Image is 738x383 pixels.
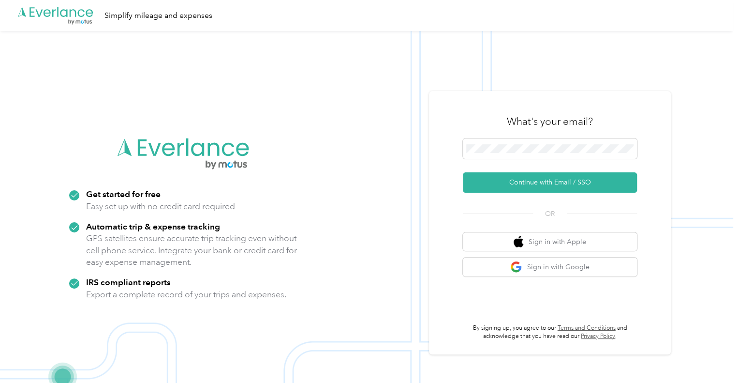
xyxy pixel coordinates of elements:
div: Simplify mileage and expenses [104,10,212,22]
a: Privacy Policy [581,333,615,340]
a: Terms and Conditions [558,324,616,332]
img: google logo [510,261,522,273]
strong: Automatic trip & expense tracking [86,221,220,231]
p: GPS satellites ensure accurate trip tracking even without cell phone service. Integrate your bank... [86,232,297,268]
button: apple logoSign in with Apple [463,232,637,251]
button: google logoSign in with Google [463,258,637,276]
h3: What's your email? [507,115,593,128]
p: Easy set up with no credit card required [86,200,235,213]
p: Export a complete record of your trips and expenses. [86,289,286,301]
button: Continue with Email / SSO [463,172,637,193]
strong: Get started for free [86,189,161,199]
strong: IRS compliant reports [86,277,171,287]
span: OR [533,209,567,219]
p: By signing up, you agree to our and acknowledge that you have read our . [463,324,637,341]
img: apple logo [514,236,523,248]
